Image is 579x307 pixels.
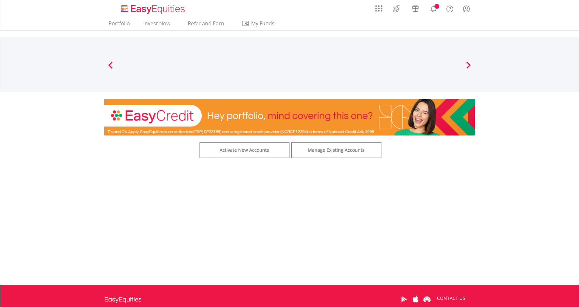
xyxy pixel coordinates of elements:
span: My Funds [241,19,284,28]
a: Notifications [425,2,442,15]
img: grid-menu-icon.svg [375,5,382,12]
a: FAQ's and Support [442,2,458,15]
a: Portfolio [106,20,133,30]
a: Refer and Earn [181,20,231,30]
a: My Profile [458,2,475,16]
img: EasyEquities_Logo.png [120,4,187,15]
a: Activate New Accounts [199,142,290,158]
img: vouchers-v2.svg [410,3,421,14]
img: thrive-v2.svg [391,3,402,14]
a: Vouchers [406,2,425,14]
a: Manage Existing Accounts [291,142,381,158]
a: AppsGrid [371,2,387,12]
a: Invest Now [141,20,173,30]
img: EasyCredit Promotion Banner [104,99,475,135]
a: Home page [118,2,187,15]
span: Refer and Earn [188,20,224,27]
